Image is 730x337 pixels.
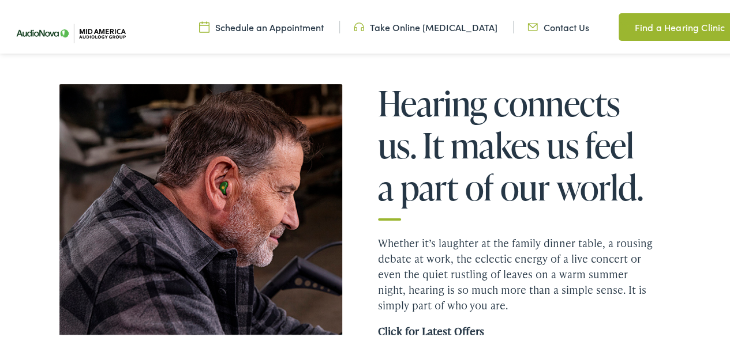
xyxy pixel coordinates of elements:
span: of [465,166,494,205]
a: Schedule an Appointment [199,19,324,32]
img: utility icon [354,19,364,32]
a: Click for Latest Offers [378,322,484,336]
span: us [546,124,579,162]
span: world. [556,166,642,205]
span: us. [378,124,416,162]
span: part [400,166,459,205]
span: our [500,166,549,205]
span: connects [493,82,620,120]
img: utility icon [527,19,538,32]
span: makes [451,124,540,162]
a: Take Online [MEDICAL_DATA] [354,19,497,32]
span: feel [585,124,634,162]
span: a [378,166,394,205]
p: Whether it’s laughter at the family dinner table, a rousing debate at work, the eclectic energy o... [378,233,655,311]
img: utility icon [199,19,209,32]
img: utility icon [619,18,629,32]
span: It [422,124,444,162]
span: Hearing [378,82,487,120]
a: Contact Us [527,19,589,32]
